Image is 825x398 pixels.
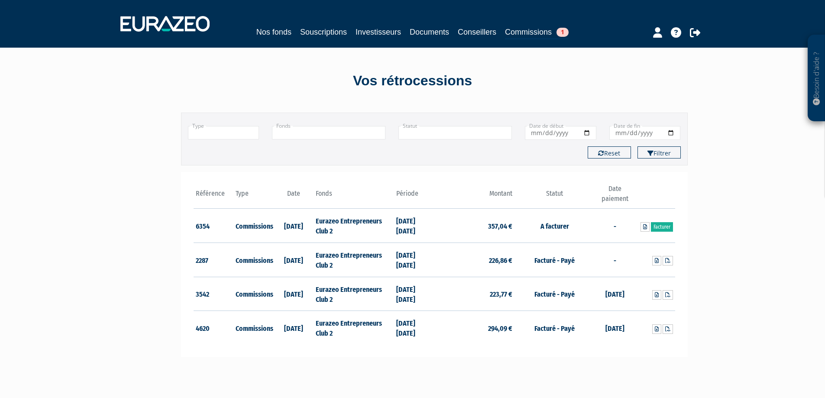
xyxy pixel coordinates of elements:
[274,209,314,243] td: [DATE]
[394,184,434,209] th: Période
[256,26,291,38] a: Nos fonds
[514,277,595,311] td: Facturé - Payé
[300,26,347,38] a: Souscriptions
[514,184,595,209] th: Statut
[588,146,631,159] button: Reset
[314,311,394,345] td: Eurazeo Entrepreneurs Club 2
[595,243,635,277] td: -
[394,311,434,345] td: [DATE] [DATE]
[233,243,274,277] td: Commissions
[233,209,274,243] td: Commissions
[274,243,314,277] td: [DATE]
[514,243,595,277] td: Facturé - Payé
[194,311,234,345] td: 4620
[434,311,514,345] td: 294,09 €
[595,184,635,209] th: Date paiement
[194,209,234,243] td: 6354
[505,26,569,39] a: Commissions1
[458,26,496,38] a: Conseillers
[637,146,681,159] button: Filtrer
[514,209,595,243] td: A facturer
[410,26,449,38] a: Documents
[394,243,434,277] td: [DATE] [DATE]
[514,311,595,345] td: Facturé - Payé
[314,184,394,209] th: Fonds
[595,311,635,345] td: [DATE]
[434,184,514,209] th: Montant
[120,16,210,32] img: 1732889491-logotype_eurazeo_blanc_rvb.png
[394,209,434,243] td: [DATE] [DATE]
[314,243,394,277] td: Eurazeo Entrepreneurs Club 2
[434,243,514,277] td: 226,86 €
[274,184,314,209] th: Date
[595,209,635,243] td: -
[233,311,274,345] td: Commissions
[812,39,822,117] p: Besoin d'aide ?
[274,277,314,311] td: [DATE]
[194,277,234,311] td: 3542
[434,209,514,243] td: 357,04 €
[595,277,635,311] td: [DATE]
[194,184,234,209] th: Référence
[233,277,274,311] td: Commissions
[166,71,660,91] div: Vos rétrocessions
[356,26,401,38] a: Investisseurs
[194,243,234,277] td: 2287
[314,209,394,243] td: Eurazeo Entrepreneurs Club 2
[556,28,569,37] span: 1
[394,277,434,311] td: [DATE] [DATE]
[434,277,514,311] td: 223,77 €
[314,277,394,311] td: Eurazeo Entrepreneurs Club 2
[274,311,314,345] td: [DATE]
[651,222,673,232] a: Facturer
[233,184,274,209] th: Type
